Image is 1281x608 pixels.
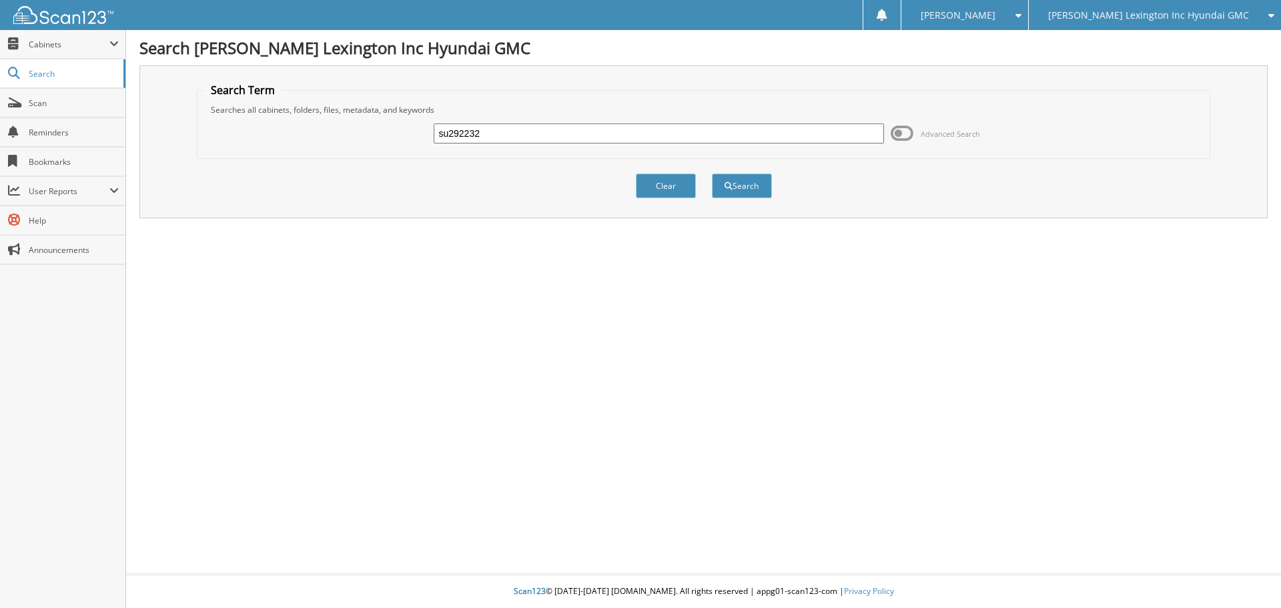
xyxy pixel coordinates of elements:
[29,244,119,256] span: Announcements
[921,129,980,139] span: Advanced Search
[636,174,696,198] button: Clear
[29,156,119,168] span: Bookmarks
[13,6,113,24] img: scan123-logo-white.svg
[921,11,995,19] span: [PERSON_NAME]
[29,39,109,50] span: Cabinets
[204,104,1204,115] div: Searches all cabinets, folders, files, metadata, and keywords
[29,97,119,109] span: Scan
[29,127,119,138] span: Reminders
[712,174,772,198] button: Search
[29,215,119,226] span: Help
[29,186,109,197] span: User Reports
[29,68,117,79] span: Search
[1048,11,1249,19] span: [PERSON_NAME] Lexington Inc Hyundai GMC
[514,585,546,597] span: Scan123
[126,575,1281,608] div: © [DATE]-[DATE] [DOMAIN_NAME]. All rights reserved | appg01-scan123-com |
[204,83,282,97] legend: Search Term
[844,585,894,597] a: Privacy Policy
[139,37,1268,59] h1: Search [PERSON_NAME] Lexington Inc Hyundai GMC
[1214,544,1281,608] iframe: Chat Widget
